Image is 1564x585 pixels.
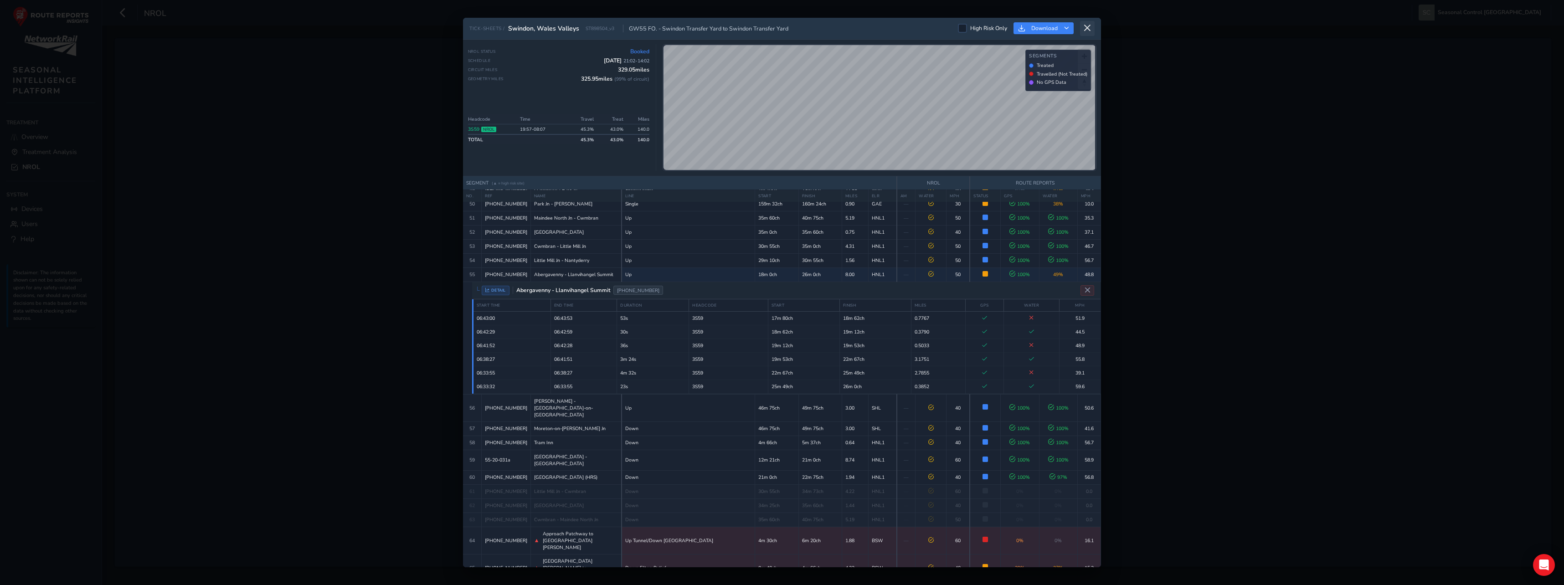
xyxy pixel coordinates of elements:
span: 97 % [1050,474,1067,481]
td: HNL1 [868,470,896,484]
td: 06:43:53 [550,311,617,325]
span: Geometry Miles [468,76,504,82]
td: 19m 53ch [768,352,839,366]
span: [DATE] [604,57,649,64]
td: 3m 24s [617,352,689,366]
th: DURATION [617,299,689,312]
th: Travel [566,114,596,124]
td: [PHONE_NUMBER] [481,470,530,484]
td: 17m 80ch [768,311,839,325]
td: [PHONE_NUMBER] [481,225,530,239]
span: 56 [469,405,475,411]
th: ROUTE REPORTS [970,176,1101,190]
td: Up [622,394,755,421]
span: 58 [469,439,475,446]
td: 40 [947,421,970,436]
td: 22m 75ch [798,470,842,484]
td: 50 [947,239,970,253]
span: 63 [469,516,475,523]
span: Vehicle: 206 [692,342,703,349]
td: 5.19 [842,513,869,527]
span: [GEOGRAPHIC_DATA] (HRS) [534,474,597,481]
td: 0.7767 [911,311,965,325]
span: — [904,271,909,278]
span: [GEOGRAPHIC_DATA] [534,229,584,236]
span: Park Jn - [PERSON_NAME] [534,200,592,207]
th: MPH [1059,299,1101,312]
span: Little Mill Jn - Cwmbran [534,488,586,495]
span: Little Mill Jn - Nantyderry [534,257,589,264]
td: 06:41:52 [473,339,551,352]
td: HNL1 [868,225,896,239]
span: Maindee North Jn - Cwmbran [534,215,598,221]
span: 100 % [1009,474,1030,481]
th: REF [481,190,530,202]
span: 100 % [1048,439,1069,446]
th: ELR [868,190,896,202]
th: START TIME [473,299,551,312]
td: 41.6 [1077,421,1101,436]
td: 4.22 [842,484,869,498]
td: 2.7855 [911,366,965,380]
td: 45.3 % [566,124,596,135]
td: 18m 0ch [755,267,798,282]
td: HNL1 [868,267,896,282]
td: 49m 75ch [798,421,842,436]
td: 06:42:28 [550,339,617,352]
td: 50 [947,211,970,225]
td: Down [622,450,755,470]
span: Vehicle: 206 [692,328,703,335]
td: 50.6 [1077,394,1101,421]
td: [PHONE_NUMBER] [481,394,530,421]
button: Close detail view [1080,285,1094,296]
td: 22m 67ch [839,352,911,366]
td: HNL1 [868,211,896,225]
td: 48.9 [1059,339,1101,352]
td: 6m 20ch [798,527,842,554]
td: 25m 49ch [839,366,911,380]
td: 60 [947,484,970,498]
span: 100 % [1009,257,1030,264]
td: 06:41:51 [550,352,617,366]
td: 35m 60ch [755,211,798,225]
td: 22m 67ch [768,366,839,380]
span: — [904,425,909,432]
td: 35m 0ch [798,239,842,253]
span: — [904,474,909,481]
td: 60 [947,450,970,470]
span: 55 [469,271,475,278]
td: 30m 55ch [755,239,798,253]
td: [PHONE_NUMBER] [481,253,530,267]
th: WATER [1039,190,1077,202]
td: 30m 55ch [755,484,798,498]
th: AM [897,190,916,202]
span: 54 [469,257,475,264]
canvas: Map [664,45,1095,170]
span: 100 % [1009,229,1030,236]
td: 40 [947,394,970,421]
td: [PHONE_NUMBER] [481,527,530,554]
td: 35m 60ch [755,513,798,527]
td: 0.3852 [911,380,965,393]
span: 0% [1016,488,1024,495]
th: MILES [911,299,965,312]
td: Down [622,513,755,527]
td: 06:43:00 [473,311,551,325]
span: 100 % [1048,243,1069,250]
span: NROL [481,127,496,132]
th: START [755,190,798,202]
span: 57 [469,425,475,432]
td: 06:38:27 [473,352,551,366]
span: Vehicle: 206 [692,315,703,322]
td: 25m 49ch [768,380,839,393]
td: Down [622,421,755,436]
a: 3S59 [468,126,479,133]
span: — [904,439,909,446]
td: 3.00 [842,421,869,436]
th: Treat [597,114,626,124]
span: 100 % [1009,243,1030,250]
td: 19m 12ch [768,339,839,352]
td: 19m 12ch [839,325,911,339]
td: 18m 62ch [839,311,911,325]
span: 100 % [1048,257,1069,264]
